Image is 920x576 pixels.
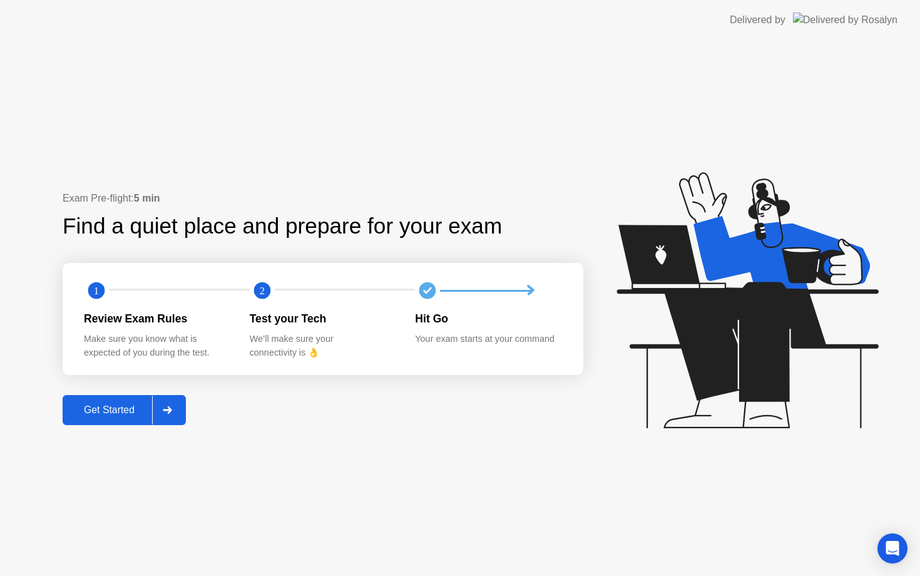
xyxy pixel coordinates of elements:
[84,311,230,327] div: Review Exam Rules
[250,332,396,359] div: We’ll make sure your connectivity is 👌
[415,311,561,327] div: Hit Go
[66,404,152,416] div: Get Started
[415,332,561,346] div: Your exam starts at your command
[260,285,265,297] text: 2
[63,395,186,425] button: Get Started
[63,210,504,243] div: Find a quiet place and prepare for your exam
[877,533,907,563] div: Open Intercom Messenger
[94,285,99,297] text: 1
[250,311,396,327] div: Test your Tech
[134,193,160,203] b: 5 min
[793,13,897,27] img: Delivered by Rosalyn
[730,13,785,28] div: Delivered by
[63,191,583,206] div: Exam Pre-flight:
[84,332,230,359] div: Make sure you know what is expected of you during the test.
